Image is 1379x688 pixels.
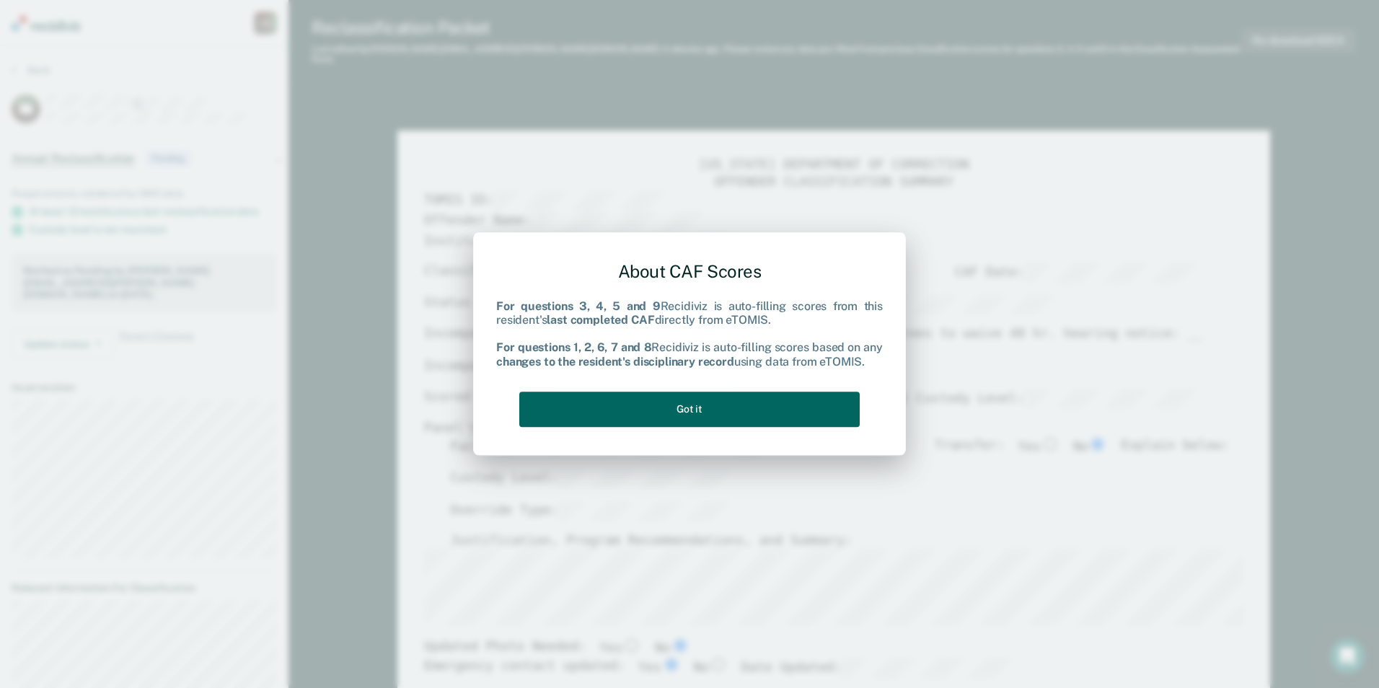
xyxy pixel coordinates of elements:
[547,313,654,327] b: last completed CAF
[496,341,651,355] b: For questions 1, 2, 6, 7 and 8
[496,299,661,313] b: For questions 3, 4, 5 and 9
[496,299,883,369] div: Recidiviz is auto-filling scores from this resident's directly from eTOMIS. Recidiviz is auto-fil...
[496,355,734,369] b: changes to the resident's disciplinary record
[519,392,860,427] button: Got it
[496,250,883,294] div: About CAF Scores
